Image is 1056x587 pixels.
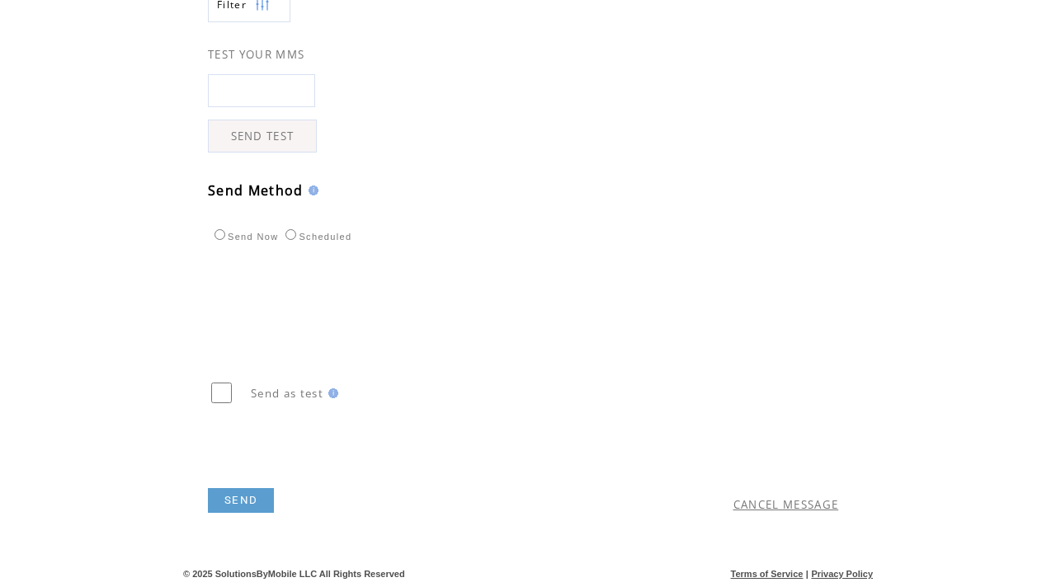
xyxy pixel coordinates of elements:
[285,229,296,240] input: Scheduled
[208,47,304,62] span: TEST YOUR MMS
[251,386,323,401] span: Send as test
[208,181,304,200] span: Send Method
[811,569,873,579] a: Privacy Policy
[208,488,274,513] a: SEND
[731,569,804,579] a: Terms of Service
[183,569,405,579] span: © 2025 SolutionsByMobile LLC All Rights Reserved
[806,569,808,579] span: |
[733,497,839,512] a: CANCEL MESSAGE
[214,229,225,240] input: Send Now
[304,185,318,195] img: help.gif
[208,120,317,153] a: SEND TEST
[281,232,351,242] label: Scheduled
[323,388,338,398] img: help.gif
[210,232,278,242] label: Send Now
